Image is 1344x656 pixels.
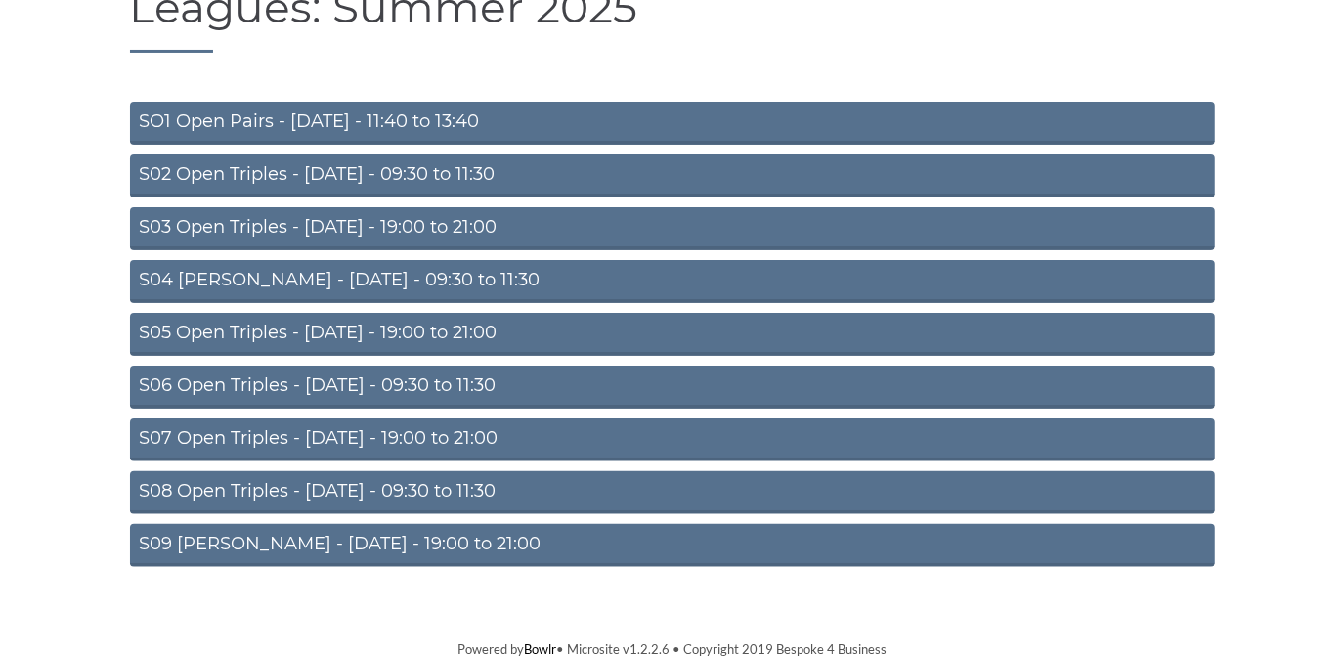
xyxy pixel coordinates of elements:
a: S08 Open Triples - [DATE] - 09:30 to 11:30 [130,471,1215,514]
a: S07 Open Triples - [DATE] - 19:00 to 21:00 [130,418,1215,461]
a: S04 [PERSON_NAME] - [DATE] - 09:30 to 11:30 [130,260,1215,303]
a: S02 Open Triples - [DATE] - 09:30 to 11:30 [130,154,1215,197]
a: S09 [PERSON_NAME] - [DATE] - 19:00 to 21:00 [130,524,1215,567]
a: S03 Open Triples - [DATE] - 19:00 to 21:00 [130,207,1215,250]
a: SO1 Open Pairs - [DATE] - 11:40 to 13:40 [130,102,1215,145]
a: S06 Open Triples - [DATE] - 09:30 to 11:30 [130,366,1215,409]
a: S05 Open Triples - [DATE] - 19:00 to 21:00 [130,313,1215,356]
